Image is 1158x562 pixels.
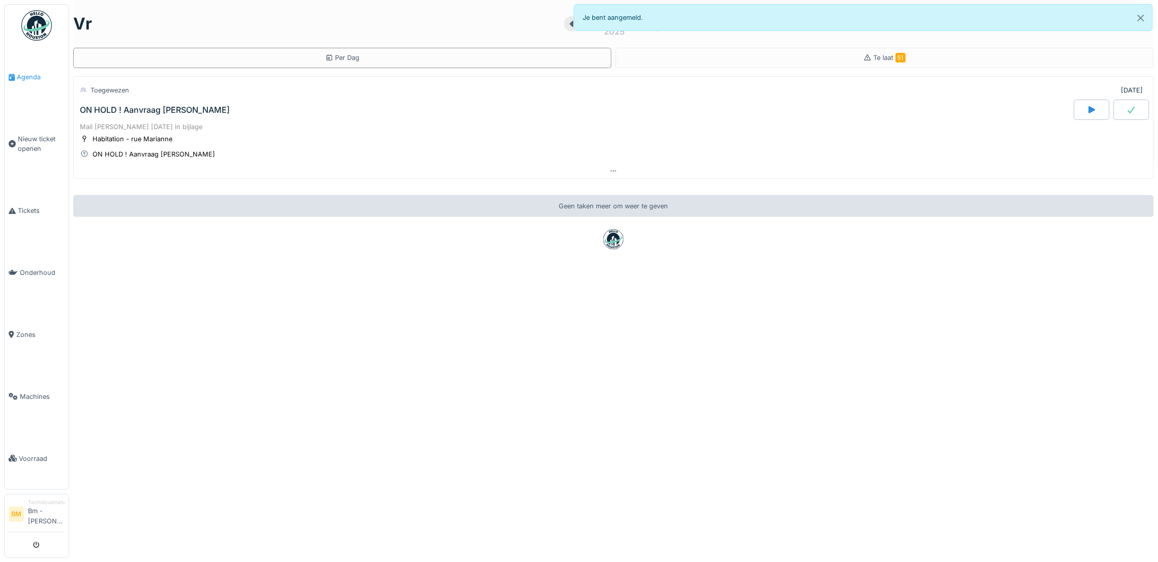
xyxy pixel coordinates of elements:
h1: vr [73,14,92,34]
div: [DATE] [1121,85,1143,95]
button: Close [1130,5,1152,32]
div: Per Dag [325,53,360,63]
a: Voorraad [5,427,69,489]
span: Agenda [17,72,65,82]
a: Machines [5,365,69,427]
span: Onderhoud [20,268,65,277]
span: Machines [20,392,65,401]
div: Technicusmanager [28,498,65,506]
div: ON HOLD ! Aanvraag [PERSON_NAME] [80,105,230,115]
div: Mail [PERSON_NAME] [DATE] in bijlage [80,122,1147,132]
div: Habitation - rue Marianne [93,134,172,144]
li: Bm - [PERSON_NAME] [28,498,65,530]
a: Agenda [5,46,69,108]
div: ON HOLD ! Aanvraag [PERSON_NAME] [93,149,215,159]
div: Toegewezen [90,85,129,95]
a: Onderhoud [5,242,69,304]
span: Te laat [874,54,906,61]
a: Nieuw ticket openen [5,108,69,180]
img: Badge_color-CXgf-gQk.svg [21,10,52,41]
span: Voorraad [19,454,65,463]
a: Tickets [5,180,69,242]
span: Zones [16,330,65,339]
span: 51 [896,53,906,63]
img: badge-BVDL4wpA.svg [603,229,624,249]
span: Nieuw ticket openen [18,134,65,153]
a: Zones [5,304,69,366]
li: BM [9,507,24,522]
a: BM TechnicusmanagerBm - [PERSON_NAME] [9,498,65,533]
span: Tickets [18,206,65,215]
div: Je bent aangemeld. [574,4,1153,31]
div: Geen taken meer om weer te geven [73,195,1154,217]
div: 2025 [604,25,625,38]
